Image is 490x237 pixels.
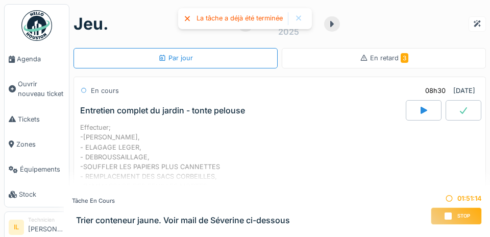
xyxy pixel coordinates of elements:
span: Équipements [20,164,65,174]
span: 3 [401,53,408,63]
a: Stock [5,182,69,207]
li: IL [9,220,24,235]
div: Tâche en cours [72,197,290,205]
div: Entretien complet du jardin - tonte pelouse [80,106,245,115]
div: 08h30 [425,86,446,96]
span: Stock [19,189,65,199]
div: En cours [91,86,119,96]
div: [DATE] [453,86,475,96]
div: Effectuer; -[PERSON_NAME], - ELAGAGE LEGER, - DEBROUSSAILLAGE, -SOUFFLER LES PAPIERS PLUS CANNETT... [80,123,479,201]
div: 01:51:14 [431,194,482,203]
span: Stop [457,212,470,220]
div: 2025 [278,26,299,38]
div: Par jour [158,53,193,63]
span: En retard [370,54,408,62]
h1: jeu. [73,14,109,34]
a: Zones [5,132,69,157]
a: Équipements [5,157,69,182]
div: Technicien [28,216,65,224]
span: Zones [16,139,65,149]
a: Agenda [5,46,69,72]
span: Tickets [18,114,65,124]
div: La tâche a déjà été terminée [197,14,283,23]
img: Badge_color-CXgf-gQk.svg [21,10,52,41]
a: Tickets [5,107,69,132]
a: Ouvrir nouveau ticket [5,72,69,106]
span: Agenda [17,54,65,64]
span: Ouvrir nouveau ticket [18,79,65,99]
h3: Trier conteneur jaune. Voir mail de Séverine ci-dessous [76,216,290,225]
